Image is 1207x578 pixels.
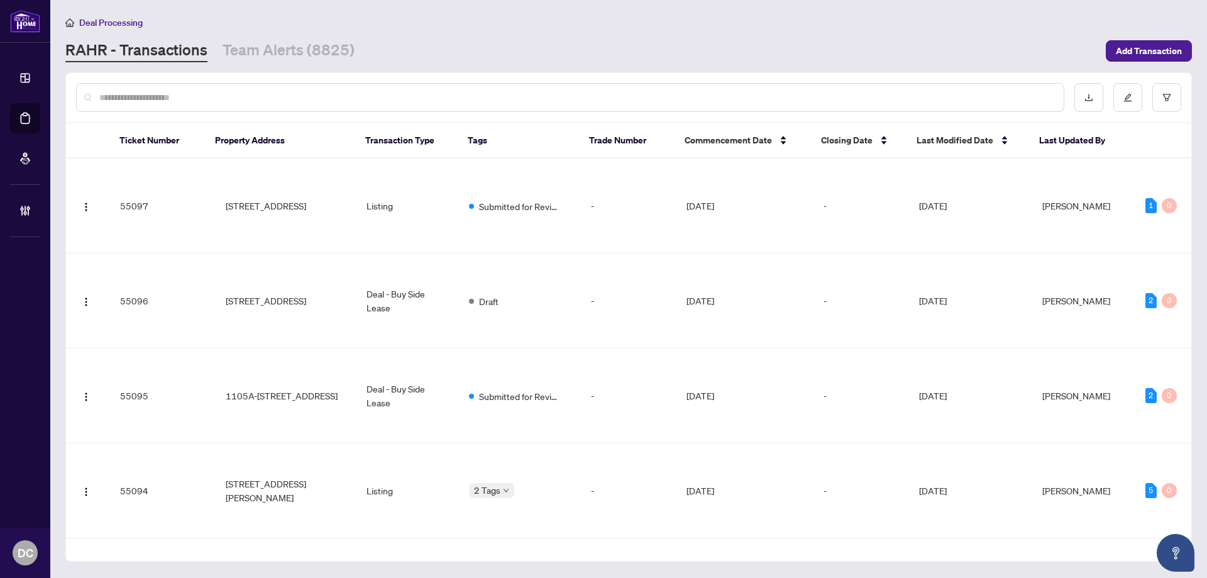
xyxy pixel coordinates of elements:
[1032,443,1135,538] td: [PERSON_NAME]
[479,199,561,213] span: Submitted for Review
[1162,93,1171,102] span: filter
[355,123,458,158] th: Transaction Type
[919,295,947,306] span: [DATE]
[226,294,306,308] span: [STREET_ADDRESS]
[18,544,33,562] span: DC
[356,443,459,538] td: Listing
[479,389,561,403] span: Submitted for Review
[813,348,909,443] td: -
[919,200,947,211] span: [DATE]
[1113,83,1142,112] button: edit
[1032,158,1135,253] td: [PERSON_NAME]
[110,158,206,253] td: 55097
[1029,123,1132,158] th: Last Updated By
[458,123,579,158] th: Tags
[675,123,811,158] th: Commencement Date
[1106,40,1192,62] button: Add Transaction
[503,487,509,494] span: down
[581,253,676,348] td: -
[10,9,40,33] img: logo
[479,294,499,308] span: Draft
[1162,293,1177,308] div: 0
[676,253,813,348] td: [DATE]
[1152,83,1181,112] button: filter
[65,18,74,27] span: home
[356,348,459,443] td: Deal - Buy Side Lease
[76,481,96,501] button: Logo
[1162,388,1177,403] div: 0
[356,253,459,348] td: Deal - Buy Side Lease
[205,123,355,158] th: Property Address
[813,158,909,253] td: -
[1145,198,1157,213] div: 1
[223,40,355,62] a: Team Alerts (8825)
[919,390,947,401] span: [DATE]
[685,133,772,147] span: Commencement Date
[76,196,96,216] button: Logo
[110,443,206,538] td: 55094
[1116,41,1182,61] span: Add Transaction
[1157,534,1194,572] button: Open asap
[1084,93,1093,102] span: download
[356,158,459,253] td: Listing
[81,487,91,497] img: Logo
[1162,483,1177,498] div: 0
[821,133,873,147] span: Closing Date
[907,123,1029,158] th: Last Modified Date
[1123,93,1132,102] span: edit
[1162,198,1177,213] div: 0
[76,291,96,311] button: Logo
[919,485,947,496] span: [DATE]
[581,443,676,538] td: -
[1145,388,1157,403] div: 2
[81,392,91,402] img: Logo
[1145,293,1157,308] div: 2
[81,297,91,307] img: Logo
[226,389,338,403] span: 1105A-[STREET_ADDRESS]
[1145,483,1157,498] div: 5
[813,253,909,348] td: -
[676,158,813,253] td: [DATE]
[581,348,676,443] td: -
[917,133,993,147] span: Last Modified Date
[226,199,306,213] span: [STREET_ADDRESS]
[1074,83,1103,112] button: download
[676,443,813,538] td: [DATE]
[811,123,907,158] th: Closing Date
[76,386,96,406] button: Logo
[1032,253,1135,348] td: [PERSON_NAME]
[79,17,143,28] span: Deal Processing
[65,40,207,62] a: RAHR - Transactions
[676,348,813,443] td: [DATE]
[81,202,91,212] img: Logo
[474,483,500,497] span: 2 Tags
[581,158,676,253] td: -
[226,477,346,504] span: [STREET_ADDRESS][PERSON_NAME]
[110,348,206,443] td: 55095
[109,123,205,158] th: Ticket Number
[579,123,675,158] th: Trade Number
[813,443,909,538] td: -
[110,253,206,348] td: 55096
[1032,348,1135,443] td: [PERSON_NAME]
